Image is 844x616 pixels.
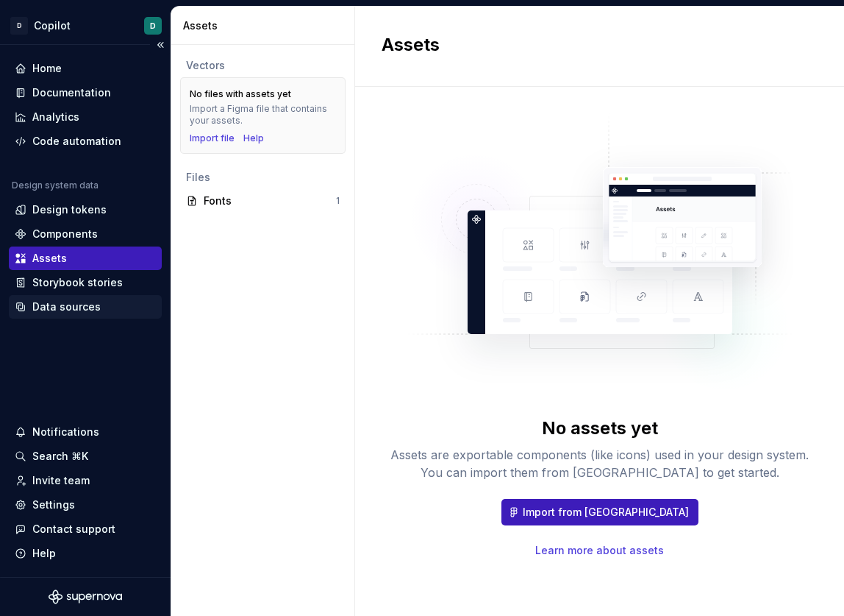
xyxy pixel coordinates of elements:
div: Home [32,61,62,76]
div: Assets [183,18,348,33]
div: Storybook stories [32,275,123,290]
a: Documentation [9,81,162,105]
a: Data sources [9,295,162,319]
div: Documentation [32,85,111,100]
div: Help [32,546,56,561]
div: Notifications [32,425,99,439]
a: Analytics [9,105,162,129]
a: Learn more about assets [535,543,664,558]
div: Invite team [32,473,90,488]
a: Invite team [9,469,162,492]
button: Import from [GEOGRAPHIC_DATA] [501,499,698,525]
div: Fonts [204,194,336,208]
div: Files [186,170,340,185]
a: Code automation [9,130,162,153]
a: Components [9,222,162,246]
div: D [10,17,28,35]
div: No files with assets yet [190,88,291,100]
div: Assets are exportable components (like icons) used in your design system. You can import them fro... [382,446,818,481]
div: D [150,20,156,32]
div: Vectors [186,58,340,73]
div: Copilot [34,18,71,33]
svg: Supernova Logo [49,590,122,604]
div: 1 [336,195,340,207]
button: Import file [190,132,235,144]
span: Import from [GEOGRAPHIC_DATA] [523,505,689,520]
button: Collapse sidebar [150,35,171,55]
a: Assets [9,247,162,270]
div: Search ⌘K [32,449,88,464]
div: Settings [32,498,75,512]
div: Assets [32,251,67,266]
h2: Assets [382,33,440,57]
div: Components [32,227,98,241]
a: Fonts1 [180,189,346,213]
a: Storybook stories [9,271,162,294]
button: Search ⌘K [9,445,162,468]
div: Code automation [32,134,121,149]
button: Contact support [9,517,162,541]
div: Data sources [32,300,101,314]
button: DCopilotD [3,10,168,41]
button: Notifications [9,420,162,444]
div: Design system data [12,180,99,191]
div: Analytics [32,110,79,124]
div: Import a Figma file that contains your assets. [190,103,336,127]
a: Settings [9,493,162,517]
div: Design tokens [32,202,107,217]
div: Contact support [32,522,115,537]
a: Help [243,132,264,144]
button: Help [9,542,162,565]
a: Home [9,57,162,80]
a: Design tokens [9,198,162,222]
div: No assets yet [542,417,658,440]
